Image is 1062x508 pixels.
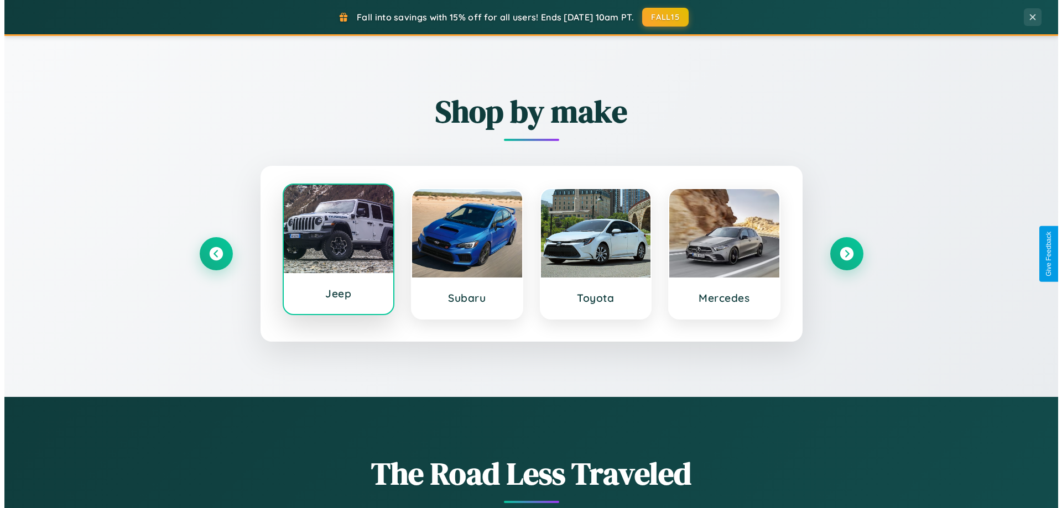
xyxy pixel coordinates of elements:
div: Give Feedback [1040,232,1048,276]
h1: The Road Less Traveled [195,452,859,495]
h3: Toyota [548,291,636,305]
h3: Mercedes [676,291,764,305]
span: Fall into savings with 15% off for all users! Ends [DATE] 10am PT. [352,12,629,23]
h3: Subaru [419,291,507,305]
button: FALL15 [638,8,684,27]
h2: Shop by make [195,90,859,133]
button: Give Feedback [1035,226,1054,282]
h3: Jeep [290,287,378,300]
